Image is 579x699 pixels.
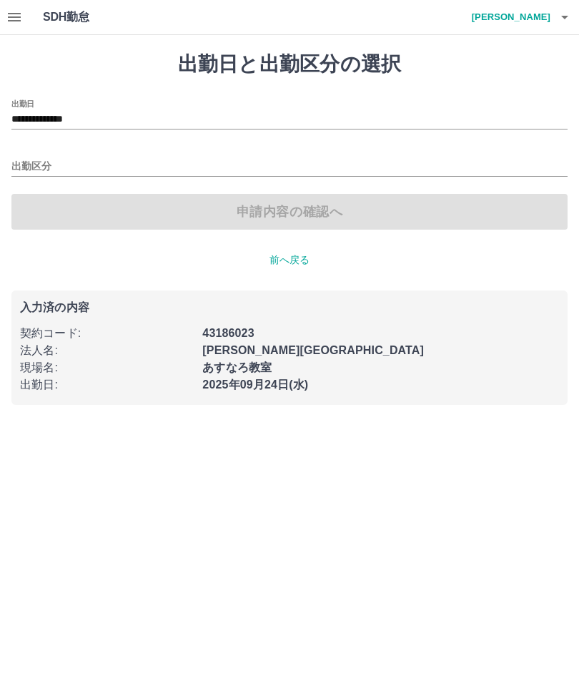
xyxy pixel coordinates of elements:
p: 現場名 : [20,359,194,376]
p: 契約コード : [20,325,194,342]
p: 前へ戻る [11,253,568,268]
h1: 出勤日と出勤区分の選択 [11,52,568,77]
p: 出勤日 : [20,376,194,394]
p: 入力済の内容 [20,302,559,313]
b: [PERSON_NAME][GEOGRAPHIC_DATA] [202,344,424,356]
label: 出勤日 [11,98,34,109]
b: あすなろ教室 [202,361,272,373]
p: 法人名 : [20,342,194,359]
b: 43186023 [202,327,254,339]
b: 2025年09月24日(水) [202,378,308,391]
